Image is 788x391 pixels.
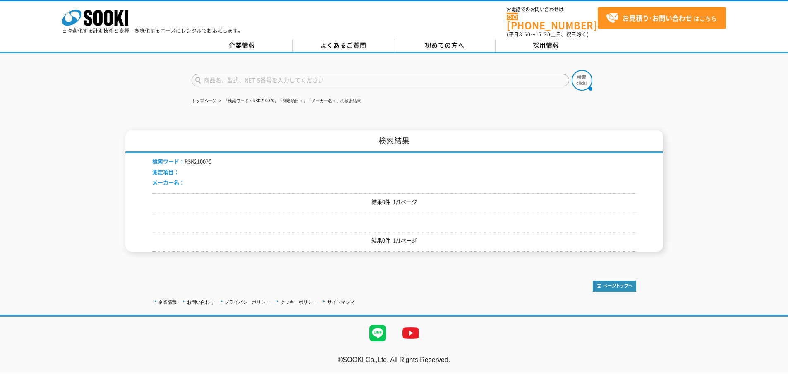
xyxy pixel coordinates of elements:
p: 日々進化する計測技術と多種・多様化するニーズにレンタルでお応えします。 [62,28,243,33]
a: お問い合わせ [187,300,214,305]
a: クッキーポリシー [280,300,317,305]
a: 初めての方へ [394,39,496,52]
li: 「検索ワード：R3K210070」「測定項目：」「メーカー名：」の検索結果 [218,97,362,106]
a: 採用情報 [496,39,597,52]
p: 結果0件 1/1ページ [152,198,636,206]
img: LINE [361,317,394,350]
a: サイトマップ [327,300,354,305]
img: トップページへ [593,281,636,292]
li: R3K210070 [152,157,211,166]
a: [PHONE_NUMBER] [507,13,598,30]
a: よくあるご質問 [293,39,394,52]
span: 検索ワード： [152,157,184,165]
a: プライバシーポリシー [225,300,270,305]
input: 商品名、型式、NETIS番号を入力してください [192,74,569,86]
span: 測定項目： [152,168,179,176]
a: お見積り･お問い合わせはこちら [598,7,726,29]
h1: 検索結果 [125,130,663,153]
a: 企業情報 [158,300,177,305]
span: はこちら [606,12,717,24]
img: btn_search.png [572,70,592,91]
strong: お見積り･お問い合わせ [623,13,692,23]
span: 17:30 [536,31,551,38]
a: テストMail [756,365,788,372]
span: お電話でのお問い合わせは [507,7,598,12]
span: 初めての方へ [425,41,465,50]
a: トップページ [192,98,216,103]
a: 企業情報 [192,39,293,52]
img: YouTube [394,317,427,350]
span: 8:50 [519,31,531,38]
span: (平日 ～ 土日、祝日除く) [507,31,589,38]
span: メーカー名： [152,178,184,186]
p: 結果0件 1/1ページ [152,236,636,245]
